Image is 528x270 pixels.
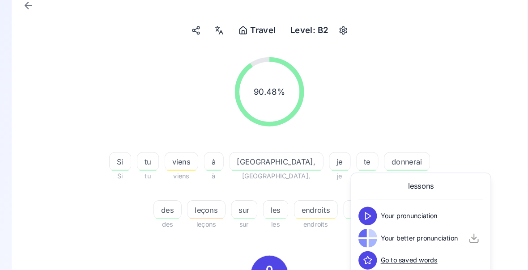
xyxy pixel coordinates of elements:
span: lessons [398,175,423,186]
span: [GEOGRAPHIC_DATA], [226,152,316,162]
span: Your pronunciation [372,205,427,214]
span: te [349,152,369,162]
span: des [152,212,179,223]
span: je [322,152,342,162]
button: donnerai [375,148,420,165]
button: Level: B2 [281,21,343,38]
span: des [152,198,179,209]
div: Level: B2 [281,21,325,38]
span: tu [136,152,157,162]
span: les [258,212,282,223]
button: te [348,148,370,165]
span: 90.48 % [249,83,279,95]
span: Si [109,152,130,162]
span: leçons [185,198,221,209]
button: Travel [230,21,274,38]
span: à [200,165,220,176]
span: [GEOGRAPHIC_DATA], [225,165,316,176]
span: je [322,165,343,176]
button: leçons [184,194,221,212]
button: Si [109,148,130,165]
button: les [258,194,282,212]
span: leçons [184,212,221,223]
span: viens [162,165,195,176]
button: [GEOGRAPHIC_DATA], [225,148,316,165]
span: Your better pronunciation [372,226,447,235]
button: je [322,148,343,165]
span: donnerai [375,165,420,176]
span: cachés. [336,212,377,223]
span: Travel [246,23,270,36]
span: tu [136,165,157,176]
span: sur [227,198,252,209]
span: donnerai [375,152,419,162]
span: viens [163,152,195,162]
a: Go to saved words [372,248,427,257]
button: viens [162,148,195,165]
span: te [348,165,370,176]
span: sur [227,212,252,223]
button: tu [136,148,157,165]
button: des [152,194,179,212]
button: endroits [288,194,330,212]
span: endroits [288,212,330,223]
button: à [200,148,220,165]
span: cachés. [336,198,376,209]
span: les [258,198,282,209]
span: endroits [288,198,330,209]
button: cachés. [336,194,377,212]
span: Si [109,165,130,176]
span: à [201,152,219,162]
button: sur [227,194,252,212]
